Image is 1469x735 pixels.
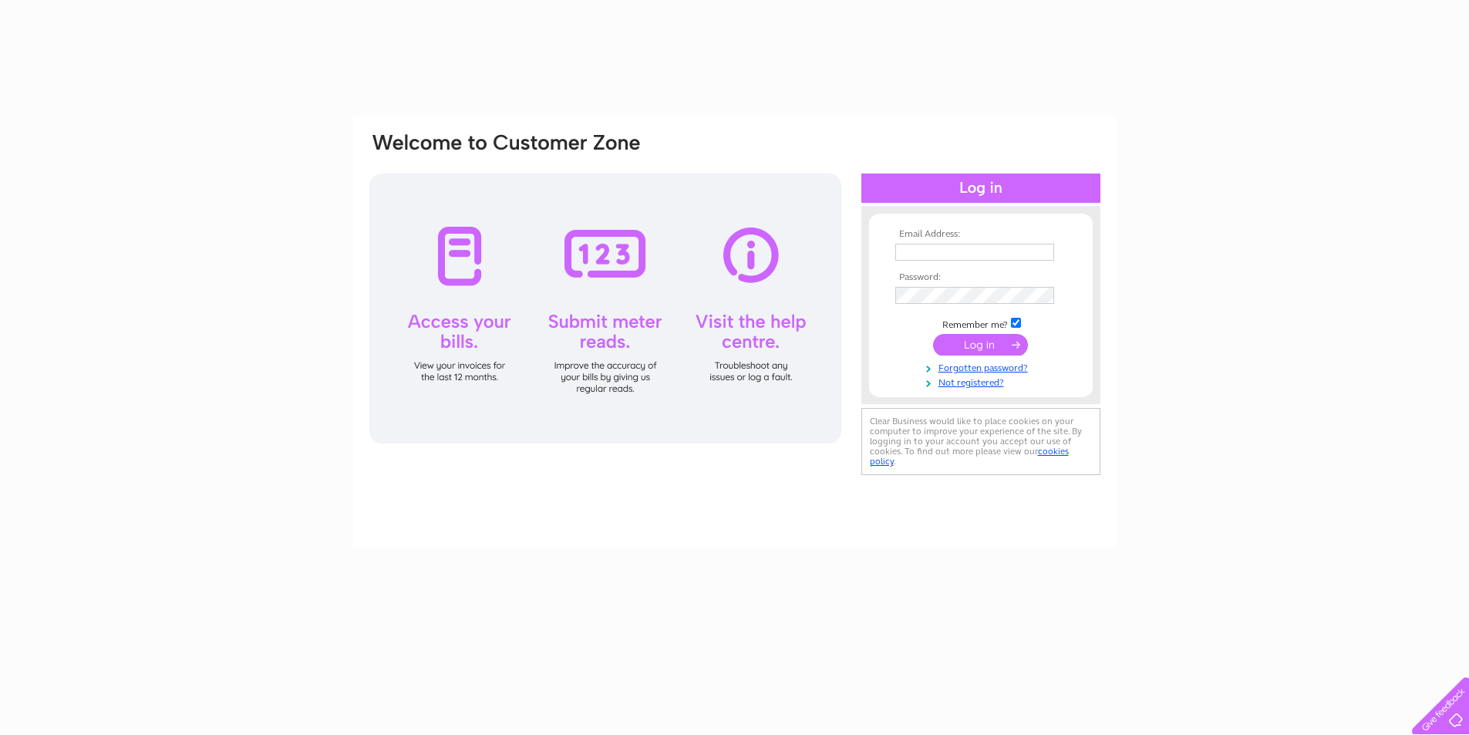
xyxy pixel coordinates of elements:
[870,446,1069,467] a: cookies policy
[891,315,1070,331] td: Remember me?
[933,334,1028,356] input: Submit
[895,359,1070,374] a: Forgotten password?
[891,229,1070,240] th: Email Address:
[891,272,1070,283] th: Password:
[895,374,1070,389] a: Not registered?
[861,408,1100,475] div: Clear Business would like to place cookies on your computer to improve your experience of the sit...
